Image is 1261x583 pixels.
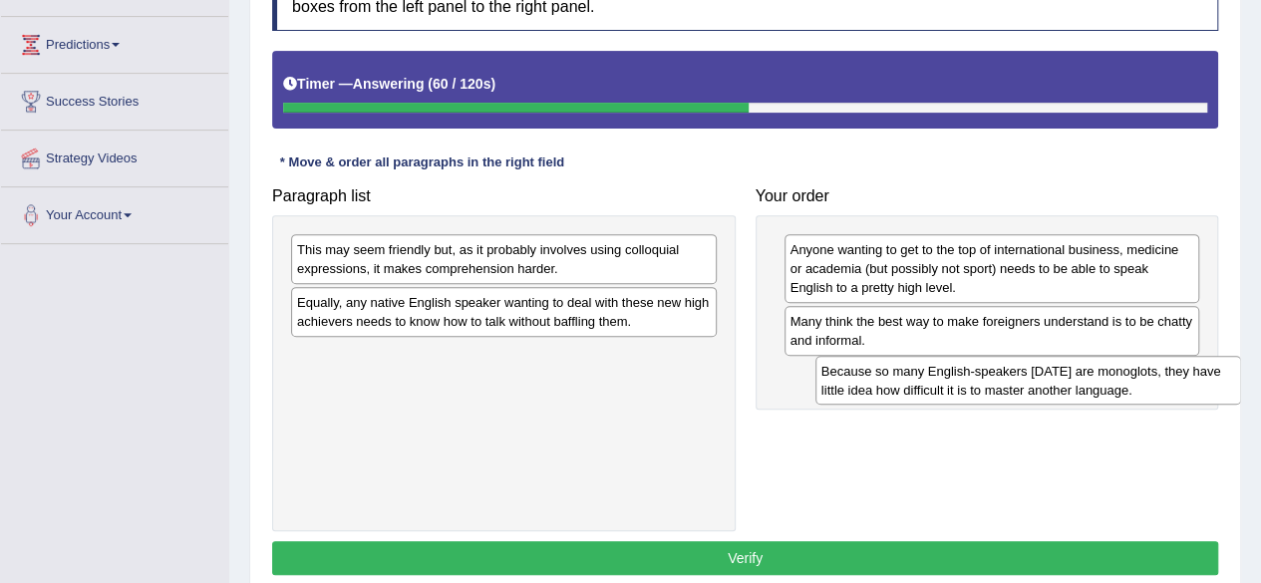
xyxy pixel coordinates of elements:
a: Your Account [1,187,228,237]
b: Answering [353,76,425,92]
a: Strategy Videos [1,131,228,180]
h5: Timer — [283,77,495,92]
a: Predictions [1,17,228,67]
a: Success Stories [1,74,228,124]
div: Anyone wanting to get to the top of international business, medicine or academia (but possibly no... [785,234,1200,303]
button: Verify [272,541,1218,575]
div: Because so many English-speakers [DATE] are monoglots, they have little idea how difficult it is ... [815,356,1241,406]
div: Equally, any native English speaker wanting to deal with these new high achievers needs to know h... [291,287,717,337]
div: This may seem friendly but, as it probably involves using colloquial expressions, it makes compre... [291,234,717,284]
h4: Paragraph list [272,187,736,205]
div: Many think the best way to make foreigners understand is to be chatty and informal. [785,306,1200,356]
h4: Your order [756,187,1219,205]
b: ( [428,76,433,92]
b: ) [490,76,495,92]
b: 60 / 120s [433,76,490,92]
div: * Move & order all paragraphs in the right field [272,153,572,172]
